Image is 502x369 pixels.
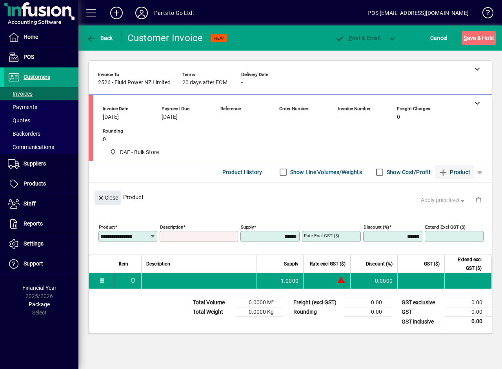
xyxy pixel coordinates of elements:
div: Product [89,183,492,211]
td: Freight (excl GST) [289,298,344,307]
td: 0.00 [445,307,492,317]
span: Communications [8,144,54,150]
span: Close [98,191,118,204]
span: NEW [214,36,224,41]
mat-label: Extend excl GST ($) [425,224,466,230]
div: Parts to Go Ltd. [154,7,194,19]
a: Backorders [4,127,78,140]
span: Extend excl GST ($) [449,255,482,273]
span: P [349,35,352,41]
td: 0.0000 [350,273,397,289]
mat-label: Rate excl GST ($) [304,233,339,238]
td: Rounding [289,307,344,317]
span: Item [119,260,128,268]
span: Description [146,260,170,268]
a: Products [4,174,78,194]
span: Products [24,180,46,187]
span: 2526 - Fluid Power NZ Limited [98,80,171,86]
button: Cancel [428,31,449,45]
span: S [464,35,467,41]
span: [DATE] [103,114,119,120]
button: Back [85,31,115,45]
td: GST [398,307,445,317]
span: - [338,114,340,120]
span: 0 [103,136,106,143]
a: Quotes [4,114,78,127]
button: Add [104,6,129,20]
a: Staff [4,194,78,214]
span: 20 days after EOM [182,80,227,86]
button: Product History [219,165,266,179]
span: Back [87,35,113,41]
a: Communications [4,140,78,154]
a: Knowledge Base [477,2,492,27]
td: 0.00 [445,298,492,307]
td: Total Weight [189,307,236,317]
a: Home [4,27,78,47]
label: Show Cost/Profit [385,168,431,176]
button: Apply price level [418,193,469,207]
a: Invoices [4,87,78,100]
a: Settings [4,234,78,254]
a: Support [4,254,78,274]
span: Product History [222,166,262,178]
div: POS [EMAIL_ADDRESS][DOMAIN_NAME] [367,7,469,19]
span: ave & Hold [464,32,494,44]
span: Discount (%) [366,260,393,268]
span: Quotes [8,117,30,124]
a: Payments [4,100,78,114]
a: Reports [4,214,78,234]
span: Customers [24,74,50,80]
span: DAE - Bulk Store [128,276,137,285]
span: Financial Year [22,285,56,291]
button: Delete [469,191,488,209]
mat-label: Discount (%) [364,224,389,230]
mat-label: Product [99,224,115,230]
a: POS [4,47,78,67]
span: - [279,114,281,120]
span: Supply [284,260,298,268]
div: Customer Invoice [127,32,203,44]
td: 0.00 [344,298,391,307]
button: Save & Hold [462,31,496,45]
mat-label: Supply [241,224,254,230]
span: Apply price level [421,196,466,204]
span: DAE - Bulk Store [120,148,159,156]
td: 0.00 [445,317,492,327]
app-page-header-button: Delete [469,196,488,204]
td: GST inclusive [398,317,445,327]
span: Suppliers [24,160,46,167]
span: Package [29,301,50,307]
span: - [220,114,222,120]
td: 0.0000 M³ [236,298,283,307]
span: Rounding [103,129,150,134]
span: - [241,80,243,86]
span: Support [24,260,43,267]
a: Suppliers [4,154,78,174]
span: Payments [8,104,37,110]
span: GST ($) [424,260,440,268]
mat-label: Description [160,224,183,230]
td: GST exclusive [398,298,445,307]
app-page-header-button: Back [78,31,122,45]
span: POS [24,54,34,60]
label: Show Line Volumes/Weights [289,168,362,176]
button: Post & Email [331,31,384,45]
button: Profile [129,6,154,20]
span: Home [24,34,38,40]
span: Reports [24,220,43,227]
button: Close [95,191,121,205]
span: 1.0000 [281,277,299,285]
span: ost & Email [335,35,380,41]
span: Invoices [8,91,33,97]
app-page-header-button: Close [93,194,123,201]
span: [DATE] [162,114,178,120]
span: Cancel [430,32,447,44]
span: DAE - Bulk Store [107,147,162,157]
td: 0.00 [344,307,391,317]
td: Total Volume [189,298,236,307]
span: Staff [24,200,36,207]
span: Backorders [8,131,40,137]
td: 0.0000 Kg [236,307,283,317]
span: 0 [397,114,400,120]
